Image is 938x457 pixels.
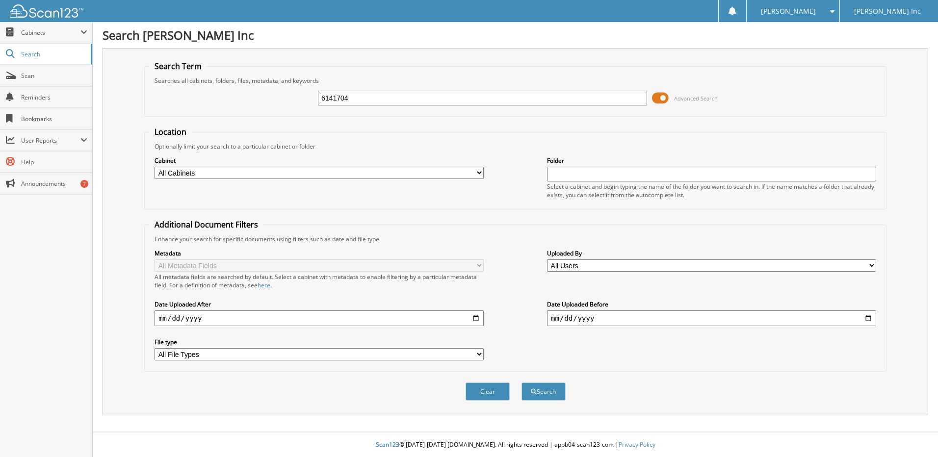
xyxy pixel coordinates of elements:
[21,158,87,166] span: Help
[150,61,207,72] legend: Search Term
[21,50,86,58] span: Search
[21,93,87,102] span: Reminders
[547,182,876,199] div: Select a cabinet and begin typing the name of the folder you want to search in. If the name match...
[547,310,876,326] input: end
[619,440,655,449] a: Privacy Policy
[150,142,881,151] div: Optionally limit your search to a particular cabinet or folder
[10,4,83,18] img: scan123-logo-white.svg
[21,115,87,123] span: Bookmarks
[155,310,484,326] input: start
[547,249,876,257] label: Uploaded By
[155,300,484,308] label: Date Uploaded After
[150,235,881,243] div: Enhance your search for specific documents using filters such as date and file type.
[761,8,816,14] span: [PERSON_NAME]
[21,136,80,145] span: User Reports
[376,440,399,449] span: Scan123
[150,219,263,230] legend: Additional Document Filters
[21,72,87,80] span: Scan
[155,249,484,257] label: Metadata
[521,382,566,401] button: Search
[103,27,928,43] h1: Search [PERSON_NAME] Inc
[155,338,484,346] label: File type
[21,28,80,37] span: Cabinets
[674,95,718,102] span: Advanced Search
[258,281,270,289] a: here
[155,156,484,165] label: Cabinet
[93,433,938,457] div: © [DATE]-[DATE] [DOMAIN_NAME]. All rights reserved | appb04-scan123-com |
[854,8,921,14] span: [PERSON_NAME] Inc
[21,179,87,188] span: Announcements
[466,382,510,401] button: Clear
[150,76,881,85] div: Searches all cabinets, folders, files, metadata, and keywords
[150,127,191,137] legend: Location
[155,273,484,289] div: All metadata fields are searched by default. Select a cabinet with metadata to enable filtering b...
[547,156,876,165] label: Folder
[547,300,876,308] label: Date Uploaded Before
[80,180,88,188] div: 7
